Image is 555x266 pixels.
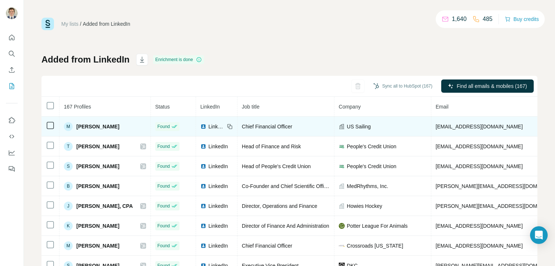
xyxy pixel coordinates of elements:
[339,104,361,110] span: Company
[157,242,170,249] span: Found
[6,130,18,143] button: Use Surfe API
[157,223,170,229] span: Found
[483,15,493,24] p: 485
[208,202,228,210] span: LinkedIn
[155,104,170,110] span: Status
[242,143,301,149] span: Head of Finance and Risk
[436,243,523,249] span: [EMAIL_ADDRESS][DOMAIN_NAME]
[457,82,527,90] span: Find all emails & mobiles (167)
[6,63,18,77] button: Enrich CSV
[76,202,133,210] span: [PERSON_NAME], CPA
[242,203,317,209] span: Director, Operations and Finance
[208,222,228,230] span: LinkedIn
[436,223,523,229] span: [EMAIL_ADDRESS][DOMAIN_NAME]
[76,163,119,170] span: [PERSON_NAME]
[436,124,523,130] span: [EMAIL_ADDRESS][DOMAIN_NAME]
[76,123,119,130] span: [PERSON_NAME]
[339,223,345,229] img: company-logo
[64,142,73,151] div: T
[208,123,225,130] span: LinkedIn
[41,54,130,65] h1: Added from LinkedIn
[242,124,292,130] span: Chief Financial Officer
[76,182,119,190] span: [PERSON_NAME]
[242,243,292,249] span: Chief Financial Officer
[242,163,311,169] span: Head of People's Credit Union
[200,203,206,209] img: LinkedIn logo
[64,221,73,230] div: K
[6,79,18,93] button: My lists
[6,162,18,175] button: Feedback
[505,14,539,24] button: Buy credits
[200,143,206,149] img: LinkedIn logo
[76,242,119,249] span: [PERSON_NAME]
[64,241,73,250] div: M
[347,242,403,249] span: Crossroads [US_STATE]
[41,18,54,30] img: Surfe Logo
[339,243,345,249] img: company-logo
[242,104,260,110] span: Job title
[368,81,438,92] button: Sync all to HubSpot (167)
[64,122,73,131] div: M
[200,104,220,110] span: LinkedIn
[64,162,73,171] div: S
[530,226,548,244] div: Open Intercom Messenger
[436,143,523,149] span: [EMAIL_ADDRESS][DOMAIN_NAME]
[80,20,81,28] li: /
[157,203,170,209] span: Found
[153,55,204,64] div: Enrichment is done
[61,21,79,27] a: My lists
[6,7,18,19] img: Avatar
[436,163,523,169] span: [EMAIL_ADDRESS][DOMAIN_NAME]
[83,20,130,28] div: Added from LinkedIn
[200,223,206,229] img: LinkedIn logo
[6,31,18,44] button: Quick start
[6,114,18,127] button: Use Surfe on LinkedIn
[436,104,449,110] span: Email
[208,182,228,190] span: LinkedIn
[64,104,91,110] span: 167 Profiles
[441,79,534,93] button: Find all emails & mobiles (167)
[76,222,119,230] span: [PERSON_NAME]
[76,143,119,150] span: [PERSON_NAME]
[200,243,206,249] img: LinkedIn logo
[6,47,18,60] button: Search
[339,163,345,169] img: company-logo
[452,15,467,24] p: 1,640
[208,143,228,150] span: LinkedIn
[242,183,331,189] span: Co-Founder and Chief Scientific Officer
[347,202,382,210] span: Howies Hockey
[242,223,329,229] span: Director of Finance And Administration
[157,123,170,130] span: Found
[339,143,345,149] img: company-logo
[6,146,18,159] button: Dashboard
[347,163,396,170] span: People's Credit Union
[157,163,170,170] span: Found
[347,143,396,150] span: People's Credit Union
[157,143,170,150] span: Found
[157,183,170,189] span: Found
[200,183,206,189] img: LinkedIn logo
[208,242,228,249] span: LinkedIn
[347,182,388,190] span: MedRhythms, Inc.
[347,123,371,130] span: US Sailing
[64,182,73,191] div: B
[208,163,228,170] span: LinkedIn
[347,222,408,230] span: Potter League For Animals
[200,163,206,169] img: LinkedIn logo
[200,124,206,130] img: LinkedIn logo
[64,202,73,210] div: J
